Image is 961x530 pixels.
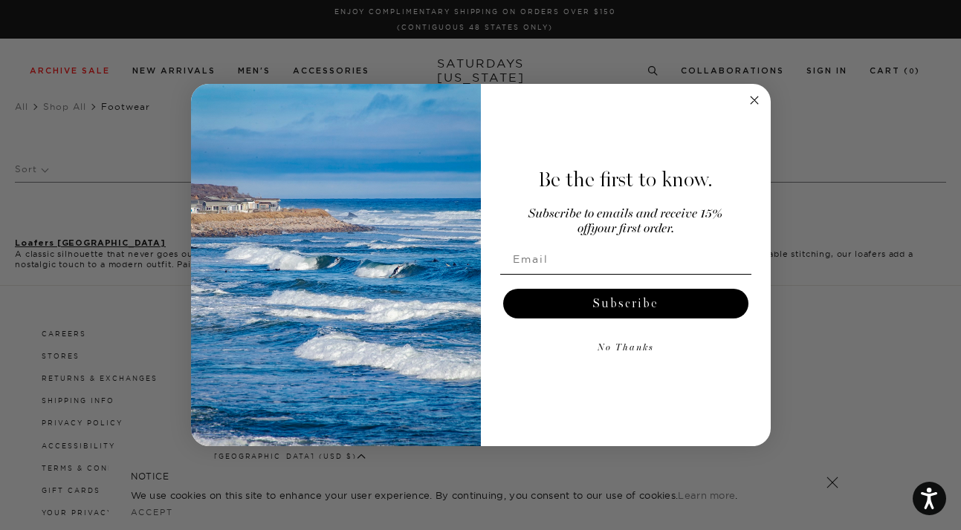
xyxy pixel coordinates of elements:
span: your first order. [591,223,674,235]
img: underline [500,274,751,275]
button: Subscribe [503,289,748,318]
img: 125c788d-000d-4f3e-b05a-1b92b2a23ec9.jpeg [191,84,481,446]
span: Be the first to know. [538,167,713,192]
button: No Thanks [500,333,751,363]
span: off [577,223,591,235]
input: Email [500,244,751,274]
span: Subscribe to emails and receive 15% [528,208,722,220]
button: Close dialog [745,91,763,109]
